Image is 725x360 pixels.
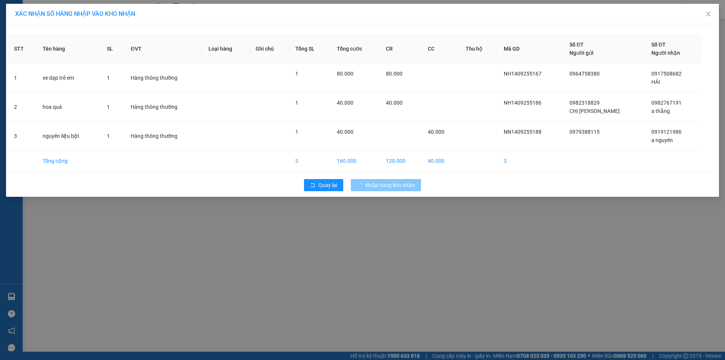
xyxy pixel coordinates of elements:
[337,71,353,77] span: 80.000
[125,34,202,63] th: ĐVT
[125,93,202,122] td: Hàng thông thường
[37,63,101,93] td: xe dạp trẻ em
[250,34,289,63] th: Ghi chú
[386,100,403,106] span: 40.000
[380,151,422,172] td: 120.000
[125,122,202,151] td: Hàng thông thường
[331,151,380,172] td: 160.000
[37,34,101,63] th: Tên hàng
[37,151,101,172] td: Tổng cộng
[337,129,353,135] span: 40.000
[386,71,403,77] span: 80.000
[3,34,36,50] span: VP gửi:
[295,100,298,106] span: 1
[15,10,135,17] span: XÁC NHẬN SỐ HÀNG NHẬP VÀO KHO NHẬN
[107,75,110,81] span: 1
[3,34,36,50] span: VP CHỢ SEN
[295,71,298,77] span: 1
[3,52,45,76] span: Số 353 quốc lộ 46 đối diện chợ Sen khối [PERSON_NAME]
[498,151,563,172] td: 3
[504,129,541,135] span: NN1409255188
[698,4,719,25] button: Close
[569,100,600,106] span: 0982318829
[289,151,330,172] td: 3
[460,34,498,63] th: Thu hộ
[357,182,365,188] span: loading
[422,151,460,172] td: 40.000
[569,129,600,135] span: 0979388115
[304,179,343,191] button: rollbackQuay lại
[37,122,101,151] td: nguyên liệu bột
[651,100,682,106] span: 0982767191
[50,34,108,50] span: VP [PERSON_NAME]
[107,104,110,110] span: 1
[50,52,91,63] span: Số 11 ngõ 83 [PERSON_NAME]
[20,16,66,30] strong: : [DOMAIN_NAME]
[310,182,315,188] span: rollback
[101,34,125,63] th: SL
[289,34,330,63] th: Tổng SL
[651,108,670,114] span: a thắng
[705,11,711,17] span: close
[651,129,682,135] span: 0919121986
[380,34,422,63] th: CR
[651,50,680,56] span: Người nhận
[37,93,101,122] td: hoa quả
[651,42,666,48] span: Số ĐT
[318,181,337,189] span: Quay lại
[422,34,460,63] th: CC
[651,79,660,85] span: HẢI
[365,181,415,189] span: Nhập hàng kho nhận
[8,34,37,63] th: STT
[8,93,37,122] td: 2
[504,100,541,106] span: NH1409255186
[428,129,444,135] span: 40.000
[8,63,37,93] td: 1
[569,50,594,56] span: Người gửi
[8,122,37,151] td: 3
[202,34,250,63] th: Loại hàng
[569,71,600,77] span: 0964758380
[651,137,673,143] span: a nguyên
[125,63,202,93] td: Hàng thông thường
[498,34,563,63] th: Mã GD
[337,100,353,106] span: 40.000
[569,42,584,48] span: Số ĐT
[569,108,620,114] span: CHỊ [PERSON_NAME]
[331,34,380,63] th: Tổng cước
[295,129,298,135] span: 1
[33,3,68,14] strong: TĐ đặt vé: 1900 545 555
[651,71,682,77] span: 0917508682
[50,34,108,50] span: VP nhận:
[107,133,110,139] span: 1
[504,71,541,77] span: NH1409255167
[351,179,421,191] button: Nhập hàng kho nhận
[34,17,51,23] span: Website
